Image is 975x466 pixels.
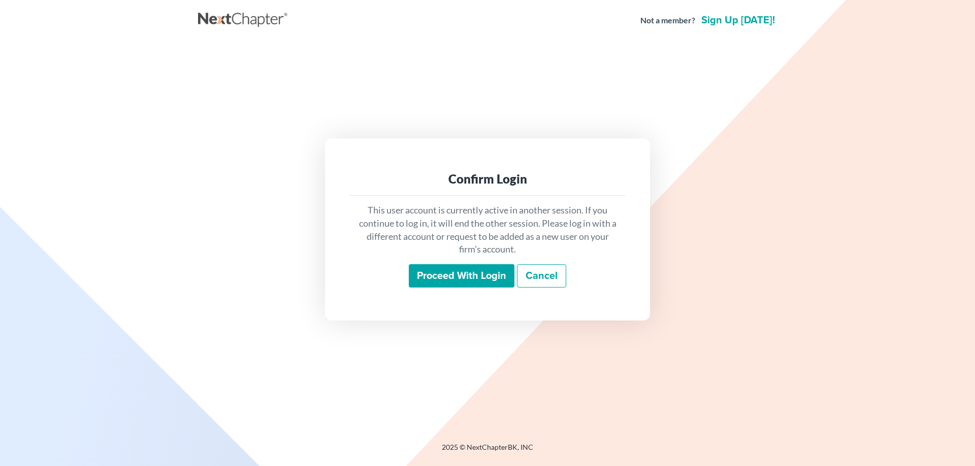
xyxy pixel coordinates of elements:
[640,15,695,26] strong: Not a member?
[409,264,514,288] input: Proceed with login
[357,171,617,187] div: Confirm Login
[198,442,777,460] div: 2025 © NextChapterBK, INC
[517,264,566,288] a: Cancel
[699,15,777,25] a: Sign up [DATE]!
[357,204,617,256] p: This user account is currently active in another session. If you continue to log in, it will end ...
